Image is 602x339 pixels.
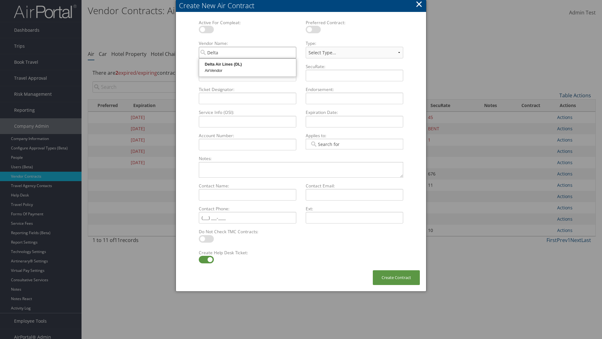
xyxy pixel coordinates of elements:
div: Delta Air Lines (DL) [200,61,295,67]
input: Endorsement: [306,93,403,104]
label: Endorsement: [303,86,406,93]
input: Account Number: [199,139,296,150]
select: Type: [306,47,403,58]
button: Create Contract [373,270,420,285]
input: Service Info (OSI): [199,116,296,127]
label: Notes: [196,155,406,162]
label: Active For Compleat: [196,19,299,26]
input: Contact Email: [306,189,403,201]
label: Vendor Name: [196,40,299,46]
label: Ext: [303,206,406,212]
input: Ticket Designator: [199,93,296,104]
input: Applies to: [310,141,345,147]
label: Service Info (OSI): [196,109,299,116]
input: Vendor Name: [199,47,296,58]
label: Contact Name: [196,183,299,189]
input: Ext: [306,212,403,223]
label: Preferred Contract: [303,19,406,26]
label: Expiration Date: [303,109,406,116]
label: Tour Code: [196,63,299,70]
div: Create New Air Contract [179,1,426,10]
input: Expiration Date: [306,116,403,127]
label: Account Number: [196,132,299,139]
input: Contact Phone: [199,212,296,223]
label: Ticket Designator: [196,86,299,93]
label: Contact Phone: [196,206,299,212]
div: AirVendor [200,67,295,74]
label: SecuRate: [303,63,406,70]
label: Contact Email: [303,183,406,189]
textarea: Notes: [199,162,403,178]
label: Type: [303,40,406,46]
label: Create Help Desk Ticket: [196,250,299,256]
input: SecuRate: [306,70,403,81]
input: Contact Name: [199,189,296,201]
label: Do Not Check TMC Contracts: [196,229,299,235]
label: Applies to: [303,132,406,139]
